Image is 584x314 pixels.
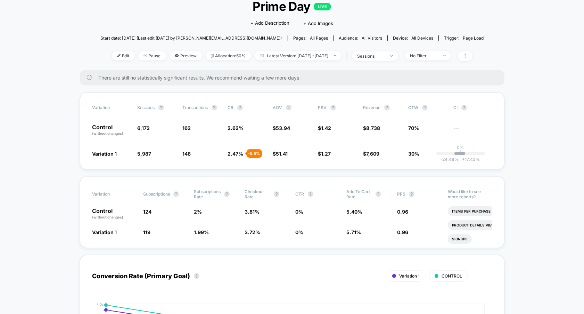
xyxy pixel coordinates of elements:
span: + Add Description [251,20,290,27]
span: 119 [143,229,150,235]
span: 162 [183,125,191,131]
img: end [143,54,147,57]
button: ? [173,191,179,197]
span: Checkout Rate [245,189,270,199]
p: LIVE [314,3,331,10]
p: Control [92,124,131,136]
span: 5.71 % [346,229,361,235]
span: 53.94 [276,125,290,131]
span: 0 % [296,229,304,235]
span: $ [363,125,380,131]
tspan: 4 % [97,302,103,306]
button: ? [409,191,414,197]
img: edit [117,54,121,57]
span: | [345,51,352,61]
span: Preview [170,51,202,60]
span: 1.99 % [194,229,209,235]
span: Device: [387,35,438,41]
span: 17.43 % [459,157,480,162]
span: Transactions [183,105,208,110]
button: ? [376,191,381,197]
button: ? [384,105,390,110]
span: (without changes) [92,215,124,219]
span: 1.27 [321,151,331,157]
span: 0.96 [397,229,408,235]
li: Product Details Views Rate [448,220,511,230]
span: 3.81 % [245,209,260,215]
span: CI [454,105,492,110]
span: Allocation: 50% [206,51,251,60]
span: -24.48 % [440,157,459,162]
button: ? [286,105,291,110]
span: CR [228,105,234,110]
span: PPS [397,191,405,197]
span: 148 [183,151,191,157]
span: 5,987 [138,151,151,157]
span: Subscriptions Rate [194,189,221,199]
span: all pages [310,35,328,41]
span: all devices [411,35,433,41]
span: Variation 1 [92,229,117,235]
p: Control [92,208,136,220]
span: Subscriptions [143,191,170,197]
span: $ [363,151,380,157]
div: sessions [357,53,385,59]
button: ? [158,105,164,110]
span: $ [318,125,331,131]
li: Signups [448,234,472,244]
span: 30% [409,151,420,157]
img: end [390,55,393,57]
button: ? [308,191,313,197]
span: 70% [409,125,419,131]
li: Items Per Purchase [448,206,495,216]
span: AOV [273,105,282,110]
img: calendar [260,54,264,57]
span: 7,609 [367,151,380,157]
span: Variation 1 [92,151,117,157]
span: 0.96 [397,209,408,215]
img: end [443,55,446,56]
span: + [462,157,465,162]
span: All Visitors [362,35,382,41]
span: Variation [92,105,131,110]
span: 2 % [194,209,202,215]
img: rebalance [211,54,214,58]
span: Latest Version: [DATE] - [DATE] [255,51,342,60]
span: 51.41 [276,151,288,157]
span: Start date: [DATE] (Last edit [DATE] by [PERSON_NAME][EMAIL_ADDRESS][DOMAIN_NAME]) [100,35,282,41]
button: ? [237,105,243,110]
span: There are still no statistically significant results. We recommend waiting a few more days [99,75,491,81]
span: 1.42 [321,125,331,131]
p: 0% [457,145,464,150]
span: (without changes) [92,131,124,135]
span: Add To Cart Rate [346,189,372,199]
button: ? [461,105,467,110]
span: $ [318,151,331,157]
span: Revenue [363,105,381,110]
button: ? [330,105,336,110]
span: 124 [143,209,151,215]
span: --- [454,126,492,136]
p: | [460,150,461,155]
span: 8,738 [367,125,380,131]
span: CTR [296,191,304,197]
span: 3.72 % [245,229,260,235]
span: Page Load [463,35,484,41]
div: - 5.8 % [247,149,262,158]
p: Would like to see more reports? [448,189,492,199]
span: Edit [112,51,135,60]
span: Sessions [138,105,155,110]
span: 5.40 % [346,209,362,215]
span: 6,172 [138,125,150,131]
span: Variation [92,189,131,199]
img: end [334,55,336,56]
button: ? [274,191,279,197]
button: ? [194,273,199,279]
span: $ [273,151,288,157]
div: No Filter [410,53,438,58]
button: ? [422,105,428,110]
div: Pages: [293,35,328,41]
span: Pause [138,51,166,60]
button: ? [224,191,230,197]
span: $ [273,125,290,131]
